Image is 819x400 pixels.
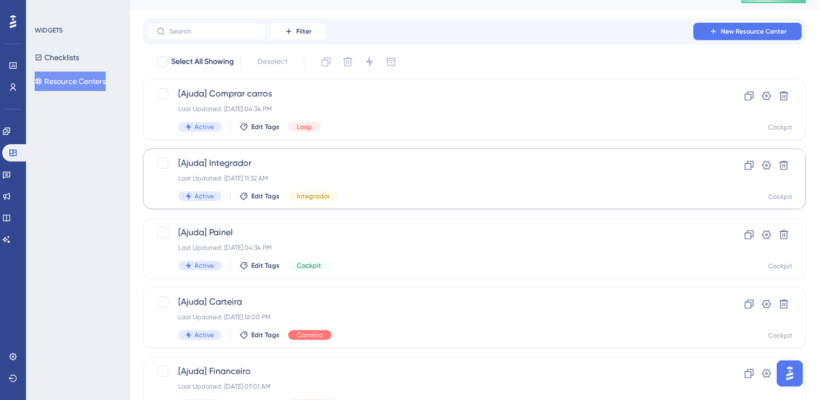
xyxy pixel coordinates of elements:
[239,331,279,339] button: Edit Tags
[297,261,321,270] span: Cockpit
[178,226,684,239] span: [Ajuda] Painel
[35,26,63,35] div: WIDGETS
[178,105,684,113] div: Last Updated: [DATE] 04:34 PM
[178,243,684,252] div: Last Updated: [DATE] 04:34 PM
[194,192,214,201] span: Active
[171,55,234,68] span: Select All Showing
[251,331,279,339] span: Edit Tags
[297,331,323,339] span: Carteira
[178,295,684,308] span: [Ajuda] Carteira
[194,331,214,339] span: Active
[768,123,792,132] div: Cockpit
[239,261,279,270] button: Edit Tags
[768,262,792,270] div: Cockpit
[257,55,288,68] span: Deselect
[170,28,257,35] input: Search
[768,192,792,201] div: Cockpit
[251,122,279,131] span: Edit Tags
[239,122,279,131] button: Edit Tags
[178,365,684,378] span: [Ajuda] Financeiro
[194,122,214,131] span: Active
[773,357,806,390] iframe: UserGuiding AI Assistant Launcher
[178,157,684,170] span: [Ajuda] Integrador
[178,174,684,183] div: Last Updated: [DATE] 11:32 AM
[297,192,330,201] span: Integrador
[178,382,684,391] div: Last Updated: [DATE] 07:01 AM
[271,23,325,40] button: Filter
[297,122,312,131] span: Loop
[296,27,311,36] span: Filter
[251,261,279,270] span: Edit Tags
[248,52,297,72] button: Deselect
[35,48,79,67] button: Checklists
[721,27,786,36] span: New Resource Center
[178,87,684,100] span: [Ajuda] Comprar carros
[239,192,279,201] button: Edit Tags
[178,313,684,321] div: Last Updated: [DATE] 12:00 PM
[35,72,106,91] button: Resource Centers
[194,261,214,270] span: Active
[251,192,279,201] span: Edit Tags
[693,23,802,40] button: New Resource Center
[768,331,792,340] div: Cockpit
